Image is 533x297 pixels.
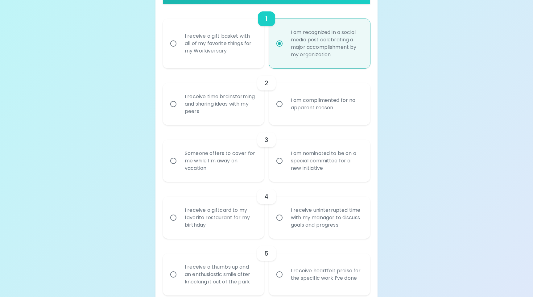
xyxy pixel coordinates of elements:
[286,142,367,179] div: I am nominated to be on a special committee for a new initiative
[180,199,261,236] div: I receive a giftcard to my favorite restaurant for my birthday
[180,86,261,123] div: I receive time brainstorming and sharing ideas with my peers
[286,21,367,66] div: I am recognized in a social media post celebrating a major accomplishment by my organization
[264,192,268,202] h6: 4
[265,135,268,145] h6: 3
[180,256,261,293] div: I receive a thumbs up and an enthusiastic smile after knocking it out of the park
[163,125,370,182] div: choice-group-check
[163,68,370,125] div: choice-group-check
[163,4,370,68] div: choice-group-check
[163,239,370,295] div: choice-group-check
[163,182,370,239] div: choice-group-check
[286,199,367,236] div: I receive uninterrupted time with my manager to discuss goals and progress
[265,14,267,24] h6: 1
[180,142,261,179] div: Someone offers to cover for me while I’m away on vacation
[286,89,367,119] div: I am complimented for no apparent reason
[180,25,261,62] div: I receive a gift basket with all of my favorite things for my Workiversary
[265,78,268,88] h6: 2
[286,260,367,289] div: I receive heartfelt praise for the specific work I’ve done
[264,249,268,258] h6: 5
